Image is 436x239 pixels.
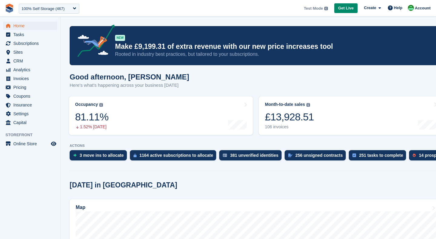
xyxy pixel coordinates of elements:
a: menu [3,118,57,127]
a: menu [3,92,57,100]
a: Get Live [334,3,358,13]
a: menu [3,140,57,148]
p: Here's what's happening across your business [DATE] [70,82,189,89]
a: 3 move ins to allocate [70,150,130,163]
span: Home [13,22,50,30]
img: icon-info-grey-7440780725fd019a000dd9b08b2336e03edf1995a4989e88bcd33f0948082b44.svg [99,103,103,107]
img: task-75834270c22a3079a89374b754ae025e5fb1db73e45f91037f5363f120a921f8.svg [352,153,356,157]
a: 1164 active subscriptions to allocate [130,150,220,163]
a: menu [3,101,57,109]
span: Test Mode [304,5,323,12]
img: prospect-51fa495bee0391a8d652442698ab0144808aea92771e9ea1ae160a38d050c398.svg [413,153,416,157]
a: menu [3,83,57,92]
div: 100% Self Storage (467) [21,6,64,12]
span: CRM [13,57,50,65]
img: Laura Carlisle [408,5,414,11]
span: Coupons [13,92,50,100]
h1: Good afternoon, [PERSON_NAME] [70,73,189,81]
div: 1164 active subscriptions to allocate [140,153,213,158]
h2: [DATE] in [GEOGRAPHIC_DATA] [70,181,177,189]
img: price-adjustments-announcement-icon-8257ccfd72463d97f412b2fc003d46551f7dbcb40ab6d574587a9cd5c0d94... [72,25,115,59]
span: Online Store [13,140,50,148]
img: verify_identity-adf6edd0f0f0b5bbfe63781bf79b02c33cf7c696d77639b501bdc392416b5a36.svg [223,153,227,157]
div: 251 tasks to complete [359,153,403,158]
div: Month-to-date sales [265,102,305,107]
div: 3 move ins to allocate [80,153,124,158]
span: Subscriptions [13,39,50,48]
div: 106 invoices [265,124,314,130]
a: menu [3,57,57,65]
img: move_ins_to_allocate_icon-fdf77a2bb77ea45bf5b3d319d69a93e2d87916cf1d5bf7949dd705db3b84f3ca.svg [73,153,77,157]
span: Get Live [338,5,354,11]
h2: Map [76,205,85,210]
span: Settings [13,109,50,118]
span: Analytics [13,66,50,74]
span: Sites [13,48,50,56]
a: 381 unverified identities [219,150,285,163]
div: 1.52% [DATE] [75,124,108,130]
span: Tasks [13,30,50,39]
a: menu [3,74,57,83]
a: Occupancy 81.11% 1.52% [DATE] [69,96,253,135]
a: 251 tasks to complete [349,150,409,163]
div: 256 unsigned contracts [296,153,343,158]
div: 81.11% [75,111,108,123]
a: menu [3,22,57,30]
span: Pricing [13,83,50,92]
span: Help [394,5,402,11]
span: Insurance [13,101,50,109]
span: Capital [13,118,50,127]
img: stora-icon-8386f47178a22dfd0bd8f6a31ec36ba5ce8667c1dd55bd0f319d3a0aa187defe.svg [5,4,14,13]
a: menu [3,39,57,48]
img: contract_signature_icon-13c848040528278c33f63329250d36e43548de30e8caae1d1a13099fd9432cc5.svg [288,153,292,157]
div: Occupancy [75,102,98,107]
a: menu [3,66,57,74]
a: menu [3,30,57,39]
a: 256 unsigned contracts [285,150,349,163]
a: Preview store [50,140,57,147]
img: icon-info-grey-7440780725fd019a000dd9b08b2336e03edf1995a4989e88bcd33f0948082b44.svg [324,7,328,10]
div: 381 unverified identities [230,153,279,158]
span: Create [364,5,376,11]
span: Invoices [13,74,50,83]
div: £13,928.51 [265,111,314,123]
a: menu [3,109,57,118]
a: menu [3,48,57,56]
span: Account [415,5,431,11]
div: NEW [115,35,125,41]
img: icon-info-grey-7440780725fd019a000dd9b08b2336e03edf1995a4989e88bcd33f0948082b44.svg [306,103,310,107]
span: Storefront [5,132,60,138]
img: active_subscription_to_allocate_icon-d502201f5373d7db506a760aba3b589e785aa758c864c3986d89f69b8ff3... [134,153,137,157]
